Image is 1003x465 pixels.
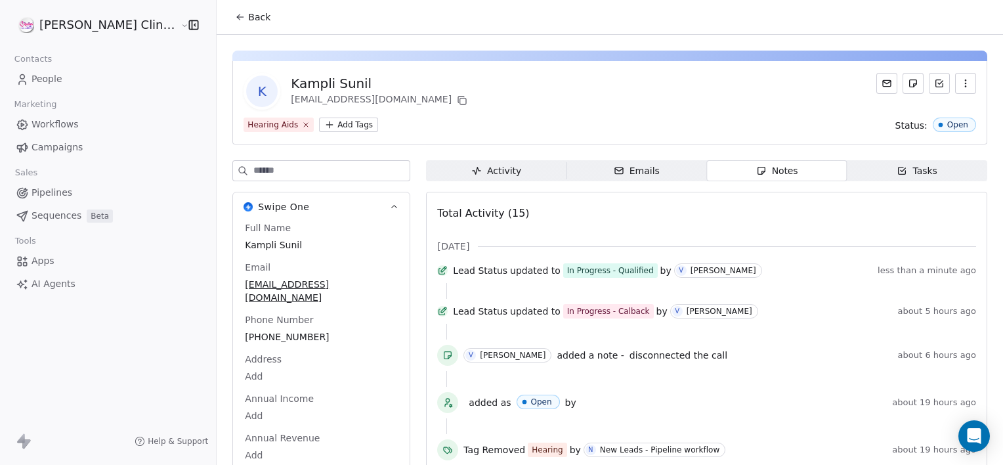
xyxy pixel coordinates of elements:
[245,330,398,343] span: [PHONE_NUMBER]
[148,436,208,447] span: Help & Support
[510,305,561,318] span: updated to
[656,305,668,318] span: by
[679,265,683,276] div: V
[471,164,521,178] div: Activity
[947,120,968,129] div: Open
[567,264,654,277] div: In Progress - Qualified
[11,250,205,272] a: Apps
[246,76,278,107] span: K
[11,137,205,158] a: Campaigns
[11,205,205,227] a: SequencesBeta
[11,182,205,204] a: Pipelines
[630,347,727,363] a: disconnected the call
[242,261,273,274] span: Email
[898,350,976,361] span: about 6 hours ago
[565,396,576,409] span: by
[16,14,171,36] button: [PERSON_NAME] Clinic External
[895,119,928,132] span: Status:
[588,445,593,455] div: N
[480,351,545,360] div: [PERSON_NAME]
[531,397,552,407] div: Open
[11,68,205,90] a: People
[958,420,990,452] div: Open Intercom Messenger
[291,93,470,108] div: [EMAIL_ADDRESS][DOMAIN_NAME]
[18,17,34,33] img: RASYA-Clinic%20Circle%20icon%20Transparent.png
[691,266,756,275] div: [PERSON_NAME]
[660,264,672,277] span: by
[453,264,507,277] span: Lead Status
[242,392,316,405] span: Annual Income
[9,163,43,183] span: Sales
[32,118,79,131] span: Workflows
[567,305,650,318] div: In Progress - Calback
[437,207,529,219] span: Total Activity (15)
[469,396,511,409] span: added as
[614,164,660,178] div: Emails
[291,74,470,93] div: Kampli Sunil
[630,350,727,361] span: disconnected the call
[892,397,976,408] span: about 19 hours ago
[532,444,563,456] div: Hearing
[675,306,679,317] div: V
[11,114,205,135] a: Workflows
[510,264,561,277] span: updated to
[898,306,976,317] span: about 5 hours ago
[258,200,309,213] span: Swipe One
[11,273,205,295] a: AI Agents
[245,370,398,383] span: Add
[32,254,54,268] span: Apps
[9,49,58,69] span: Contacts
[32,141,83,154] span: Campaigns
[244,202,253,211] img: Swipe One
[245,409,398,422] span: Add
[892,445,976,455] span: about 19 hours ago
[39,16,177,33] span: [PERSON_NAME] Clinic External
[453,305,507,318] span: Lead Status
[247,119,298,131] div: Hearing Aids
[600,445,719,454] div: New Leads - Pipeline workflow
[9,231,41,251] span: Tools
[242,221,293,234] span: Full Name
[687,307,752,316] div: [PERSON_NAME]
[469,350,473,361] div: V
[437,240,469,253] span: [DATE]
[233,192,410,221] button: Swipe OneSwipe One
[227,5,278,29] button: Back
[32,209,81,223] span: Sequences
[32,277,75,291] span: AI Agents
[32,72,62,86] span: People
[570,443,581,456] span: by
[87,210,113,223] span: Beta
[557,349,624,362] span: added a note -
[245,278,398,304] span: [EMAIL_ADDRESS][DOMAIN_NAME]
[242,313,316,326] span: Phone Number
[245,449,398,462] span: Add
[878,265,976,276] span: less than a minute ago
[242,353,284,366] span: Address
[9,95,62,114] span: Marketing
[319,118,378,132] button: Add Tags
[242,432,322,445] span: Annual Revenue
[245,238,398,252] span: Kampli Sunil
[248,11,270,24] span: Back
[135,436,208,447] a: Help & Support
[32,186,72,200] span: Pipelines
[463,443,525,456] span: Tag Removed
[897,164,937,178] div: Tasks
